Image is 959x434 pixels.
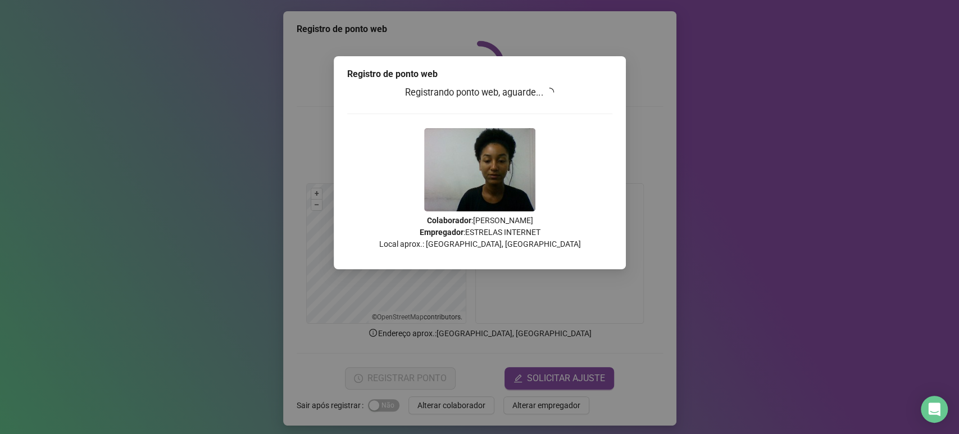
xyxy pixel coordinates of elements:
[419,228,463,237] strong: Empregador
[347,215,612,250] p: : [PERSON_NAME] : ESTRELAS INTERNET Local aprox.: [GEOGRAPHIC_DATA], [GEOGRAPHIC_DATA]
[426,216,471,225] strong: Colaborador
[921,396,948,423] div: Open Intercom Messenger
[347,67,612,81] div: Registro de ponto web
[424,128,535,211] img: Z
[347,85,612,100] h3: Registrando ponto web, aguarde...
[544,87,556,98] span: loading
